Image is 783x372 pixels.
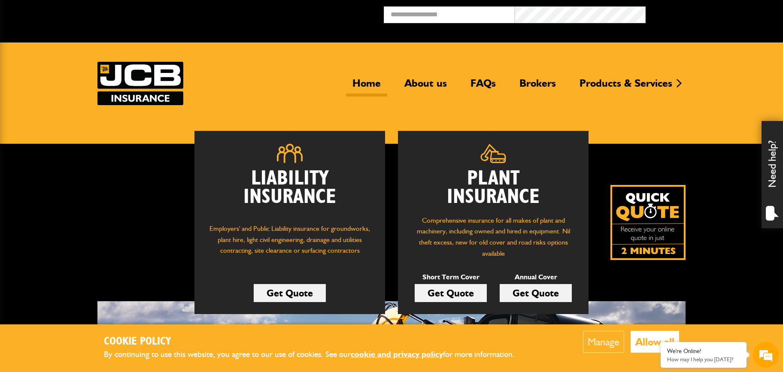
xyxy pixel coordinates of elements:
a: JCB Insurance Services [97,62,183,105]
div: We're Online! [667,348,740,355]
img: Quick Quote [610,185,686,260]
div: Need help? [762,121,783,228]
a: About us [398,77,453,97]
a: Get Quote [254,284,326,302]
a: Get Quote [415,284,487,302]
a: Brokers [513,77,562,97]
a: FAQs [464,77,502,97]
img: JCB Insurance Services logo [97,62,183,105]
a: cookie and privacy policy [351,349,443,359]
p: By continuing to use this website, you agree to our use of cookies. See our for more information. [104,348,529,361]
p: How may I help you today? [667,356,740,363]
button: Manage [583,331,624,353]
p: Employers' and Public Liability insurance for groundworks, plant hire, light civil engineering, d... [207,223,372,264]
p: Annual Cover [500,272,572,283]
h2: Cookie Policy [104,335,529,348]
p: Short Term Cover [415,272,487,283]
a: Products & Services [573,77,679,97]
h2: Liability Insurance [207,169,372,215]
button: Broker Login [646,6,777,20]
a: Home [346,77,387,97]
button: Allow all [631,331,679,353]
h2: Plant Insurance [411,169,576,206]
p: Comprehensive insurance for all makes of plant and machinery, including owned and hired in equipm... [411,215,576,259]
a: Get your insurance quote isn just 2-minutes [610,185,686,260]
a: Get Quote [500,284,572,302]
